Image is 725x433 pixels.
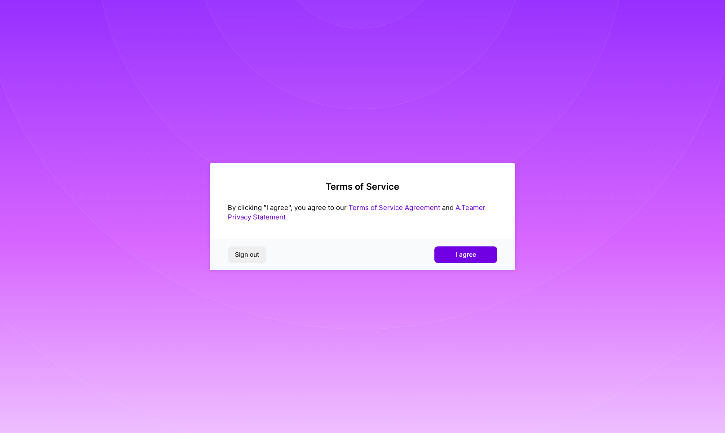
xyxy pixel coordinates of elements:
[235,250,259,259] span: Sign out
[434,246,497,263] button: I agree
[455,250,476,259] span: I agree
[349,203,440,212] a: Terms of Service Agreement
[228,203,497,222] div: By clicking "I agree", you agree to our and
[228,181,497,192] h2: Terms of Service
[228,246,266,263] button: Sign out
